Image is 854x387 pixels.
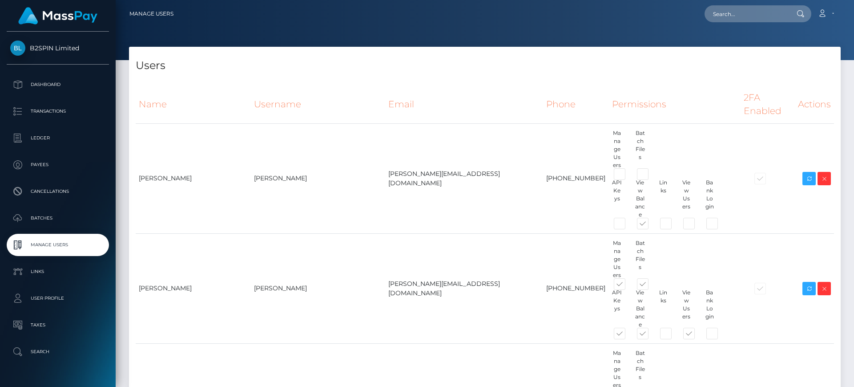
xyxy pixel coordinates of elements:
p: Batches [10,212,105,225]
div: View Balance [628,179,652,219]
div: Manage Users [605,129,628,169]
p: Manage Users [10,238,105,252]
div: Batch Files [628,239,652,279]
p: Cancellations [10,185,105,198]
a: Manage Users [129,4,173,23]
div: Bank Login [698,289,721,329]
a: Taxes [7,314,109,336]
a: Payees [7,154,109,176]
p: Links [10,265,105,278]
a: Dashboard [7,73,109,96]
div: API Keys [605,179,628,219]
a: Ledger [7,127,109,149]
p: Payees [10,158,105,171]
th: Name [136,86,251,123]
div: View Balance [628,289,652,329]
div: Batch Files [628,129,652,169]
p: Taxes [10,318,105,332]
th: Actions [795,86,834,123]
h4: Users [136,58,834,73]
a: Manage Users [7,234,109,256]
th: Phone [543,86,609,123]
div: View Users [675,179,698,219]
td: [PHONE_NUMBER] [543,123,609,233]
p: Transactions [10,105,105,118]
p: Dashboard [10,78,105,91]
th: Email [385,86,543,123]
p: User Profile [10,292,105,305]
a: User Profile [7,287,109,310]
div: View Users [675,289,698,329]
div: Bank Login [698,179,721,219]
input: Search... [705,5,788,22]
td: [PERSON_NAME][EMAIL_ADDRESS][DOMAIN_NAME] [385,123,543,233]
th: Username [251,86,385,123]
p: Search [10,345,105,358]
a: Search [7,341,109,363]
td: [PERSON_NAME] [251,233,385,343]
a: Transactions [7,100,109,122]
td: [PERSON_NAME][EMAIL_ADDRESS][DOMAIN_NAME] [385,233,543,343]
div: Links [652,289,675,329]
img: B2SPIN Limited [10,41,25,56]
td: [PERSON_NAME] [251,123,385,233]
div: Links [652,179,675,219]
div: Manage Users [605,239,628,279]
td: [PHONE_NUMBER] [543,233,609,343]
th: Permissions [609,86,741,123]
td: [PERSON_NAME] [136,123,251,233]
th: 2FA Enabled [741,86,795,123]
p: Ledger [10,131,105,145]
a: Batches [7,207,109,229]
a: Cancellations [7,180,109,203]
div: API Keys [605,289,628,329]
img: MassPay Logo [18,7,97,24]
a: Links [7,261,109,283]
span: B2SPIN Limited [7,44,109,52]
td: [PERSON_NAME] [136,233,251,343]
